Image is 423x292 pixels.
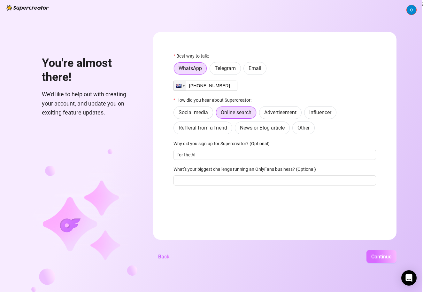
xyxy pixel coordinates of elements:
[173,81,237,91] input: 1 (702) 123-4567
[173,166,320,173] label: What's your biggest challenge running an OnlyFans business? (Optional)
[179,109,208,115] span: Social media
[366,250,396,263] button: Continue
[173,52,213,59] label: Best way to talk:
[179,65,202,71] span: WhatsApp
[264,109,296,115] span: Advertisement
[173,140,274,147] label: Why did you sign up for Supercreator? (Optional)
[240,125,285,131] span: News or Blog article
[42,56,138,84] h1: You're almost there!
[297,125,310,131] span: Other
[173,150,376,160] input: Why did you sign up for Supercreator? (Optional)
[221,109,251,115] span: Online search
[215,65,236,71] span: Telegram
[174,81,186,91] div: Australia: + 61
[42,90,138,117] span: We'd like to help out with creating your account, and update you on exciting feature updates.
[179,125,227,131] span: Refferal from a friend
[371,254,392,260] span: Continue
[173,175,376,185] input: What's your biggest challenge running an OnlyFans business? (Optional)
[153,250,174,263] button: Back
[6,5,49,11] img: logo
[249,65,261,71] span: Email
[158,254,169,260] span: Back
[173,97,256,104] label: How did you hear about Supercreator:
[309,109,331,115] span: Influencer
[401,270,417,286] div: Open Intercom Messenger
[407,5,416,15] img: ACg8ocIcqNa80kPWFZBOGyBvjn22amw_hhfjplK0PevtZ8_GPrGhYA=s96-c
